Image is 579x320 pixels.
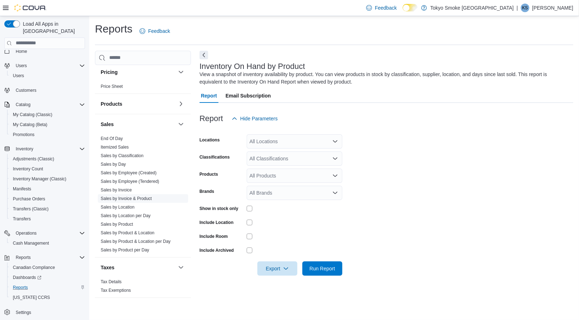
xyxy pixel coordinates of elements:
button: Catalog [13,100,33,109]
div: Kevin Sukhu [521,4,529,12]
span: Transfers (Classic) [13,206,49,212]
span: Reports [16,255,31,260]
label: Show in stock only [200,206,238,211]
button: My Catalog (Classic) [7,110,88,120]
a: Sales by Product & Location [101,230,155,235]
button: Users [13,61,30,70]
button: Adjustments (Classic) [7,154,88,164]
a: Sales by Invoice [101,187,132,192]
h1: Reports [95,22,132,36]
p: [PERSON_NAME] [532,4,573,12]
button: Taxes [177,263,185,272]
span: Manifests [13,186,31,192]
button: Users [1,61,88,71]
button: Inventory [13,145,36,153]
button: Operations [1,228,88,238]
a: Transfers (Classic) [10,205,51,213]
button: Sales [177,120,185,129]
a: Manifests [10,185,34,193]
span: Users [13,61,85,70]
button: Products [177,100,185,108]
button: Next [200,51,208,59]
button: Pricing [101,69,175,76]
span: Operations [16,230,37,236]
a: Promotions [10,130,37,139]
button: Transfers (Classic) [7,204,88,214]
a: Sales by Product per Day [101,247,149,252]
span: KS [522,4,528,12]
span: Email Subscription [226,89,271,103]
h3: Taxes [101,264,115,271]
button: Promotions [7,130,88,140]
a: Itemized Sales [101,145,129,150]
a: Sales by Employee (Tendered) [101,179,159,184]
button: Inventory Count [7,164,88,174]
button: Operations [13,229,40,237]
div: Pricing [95,82,191,94]
div: View a snapshot of inventory availability by product. You can view products in stock by classific... [200,71,570,86]
span: Load All Apps in [GEOGRAPHIC_DATA] [20,20,85,35]
button: My Catalog (Beta) [7,120,88,130]
label: Products [200,171,218,177]
span: Manifests [10,185,85,193]
button: Reports [1,252,88,262]
span: Run Report [309,265,335,272]
a: Sales by Location [101,205,135,210]
a: Tax Exemptions [101,288,131,293]
span: Export [262,261,293,276]
img: Cova [14,4,46,11]
span: Hide Parameters [240,115,278,122]
button: Hide Parameters [229,111,281,126]
label: Include Room [200,234,228,239]
a: Feedback [363,1,399,15]
a: Sales by Product [101,222,133,227]
span: Users [16,63,27,69]
a: Dashboards [10,273,44,282]
button: Sales [101,121,175,128]
button: Customers [1,85,88,95]
a: My Catalog (Classic) [10,110,55,119]
a: Inventory Count [10,165,46,173]
a: Users [10,71,27,80]
span: Inventory Manager (Classic) [10,175,85,183]
a: Sales by Product & Location per Day [101,239,171,244]
span: Washington CCRS [10,293,85,302]
button: Catalog [1,100,88,110]
span: Transfers [13,216,31,222]
a: Cash Management [10,239,52,247]
button: Open list of options [332,156,338,161]
span: Transfers [10,215,85,223]
button: Manifests [7,184,88,194]
span: Purchase Orders [13,196,45,202]
button: Settings [1,307,88,317]
span: Feedback [148,27,170,35]
span: Promotions [13,132,35,137]
button: Cash Management [7,238,88,248]
span: Reports [10,283,85,292]
button: Export [257,261,297,276]
span: Adjustments (Classic) [13,156,54,162]
span: Customers [13,86,85,95]
span: Operations [13,229,85,237]
button: Canadian Compliance [7,262,88,272]
button: Home [1,46,88,56]
a: Inventory Manager (Classic) [10,175,69,183]
label: Include Archived [200,247,234,253]
button: Open list of options [332,139,338,144]
span: Feedback [375,4,397,11]
span: Dashboards [10,273,85,282]
p: | [517,4,518,12]
a: Tax Details [101,279,122,284]
h3: Products [101,100,122,107]
span: Inventory Count [10,165,85,173]
a: End Of Day [101,136,123,141]
span: Home [16,49,27,54]
a: Purchase Orders [10,195,48,203]
a: Adjustments (Classic) [10,155,57,163]
a: Transfers [10,215,34,223]
button: [US_STATE] CCRS [7,292,88,302]
span: Settings [13,307,85,316]
button: Inventory Manager (Classic) [7,174,88,184]
span: Canadian Compliance [10,263,85,272]
input: Dark Mode [403,4,418,11]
